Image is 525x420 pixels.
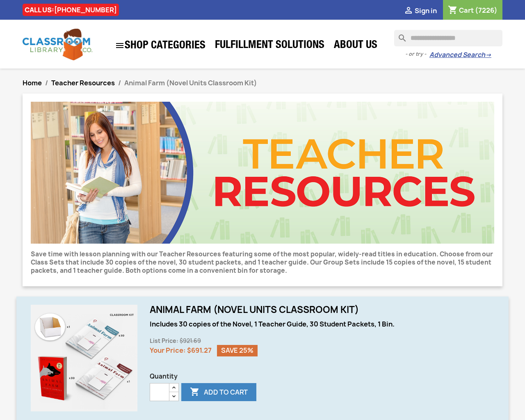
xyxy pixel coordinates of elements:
a: Advanced Search→ [429,51,491,59]
button: Add to cart [181,383,256,401]
span: - or try - [405,50,429,58]
span: List Price: [150,337,178,345]
span: Quantity [150,372,494,381]
i:  [115,41,125,50]
a: Teacher Resources [51,78,115,87]
input: Quantity [150,383,169,401]
span: Sign in [415,6,437,15]
h1: Animal Farm (Novel Units Classroom Kit) [150,305,494,315]
span: Cart [459,6,474,15]
img: Classroom Library Company [23,29,92,60]
a: [PHONE_NUMBER] [54,5,117,14]
i: search [394,30,404,40]
span: Animal Farm (Novel Units Classroom Kit) [124,78,257,87]
input: Search [394,30,502,46]
span: (7226) [475,6,498,15]
p: Save time with lesson planning with our Teacher Resources featuring some of the most popular, wid... [31,250,494,275]
a: SHOP CATEGORIES [111,37,210,55]
i: shopping_cart [448,6,458,16]
div: CALL US: [23,4,119,16]
a: Shopping cart link containing 7226 product(s) [448,6,498,15]
a:  Sign in [404,6,437,15]
a: About Us [330,38,381,54]
i:  [404,6,413,16]
div: Includes 30 copies of the Novel, 1 Teacher Guide, 30 Student Packets, 1 Bin. [150,320,494,328]
a: Fulfillment Solutions [211,38,329,54]
span: → [485,51,491,59]
span: $921.69 [180,337,201,345]
i:  [190,388,200,397]
img: CLC_Teacher_Resources.jpg [31,102,494,244]
span: Your Price: [150,346,186,355]
span: Save 25% [217,345,258,356]
span: $691.27 [187,346,212,355]
a: Home [23,78,42,87]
